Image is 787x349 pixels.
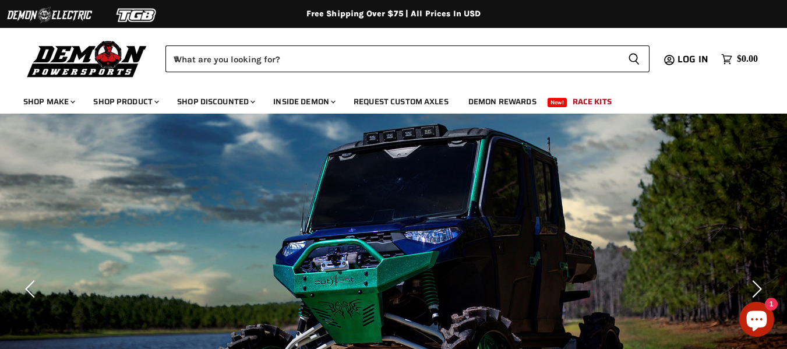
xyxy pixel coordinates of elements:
button: Search [619,45,650,72]
form: Product [165,45,650,72]
a: Inside Demon [264,90,343,114]
inbox-online-store-chat: Shopify online store chat [736,302,778,340]
img: Demon Electric Logo 2 [6,4,93,26]
a: Shop Discounted [168,90,262,114]
a: Demon Rewards [460,90,545,114]
span: Log in [677,52,708,66]
span: $0.00 [737,54,758,65]
img: Demon Powersports [23,38,151,79]
a: Request Custom Axles [345,90,457,114]
input: When autocomplete results are available use up and down arrows to review and enter to select [165,45,619,72]
span: New! [548,98,567,107]
a: Log in [672,54,715,65]
a: Shop Make [15,90,82,114]
button: Next [743,277,767,301]
a: $0.00 [715,51,764,68]
img: TGB Logo 2 [93,4,181,26]
a: Race Kits [564,90,620,114]
button: Previous [20,277,44,301]
a: Shop Product [84,90,166,114]
ul: Main menu [15,85,755,114]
